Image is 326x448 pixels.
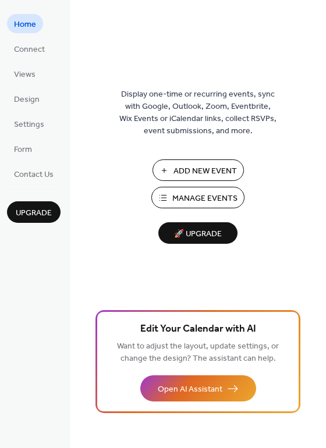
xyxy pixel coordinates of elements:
[165,226,231,242] span: 🚀 Upgrade
[7,89,47,108] a: Design
[153,159,244,181] button: Add New Event
[140,375,256,401] button: Open AI Assistant
[14,94,40,106] span: Design
[7,201,61,223] button: Upgrade
[158,222,238,244] button: 🚀 Upgrade
[140,321,256,337] span: Edit Your Calendar with AI
[7,14,43,33] a: Home
[119,88,277,137] span: Display one-time or recurring events, sync with Google, Outlook, Zoom, Eventbrite, Wix Events or ...
[117,339,279,367] span: Want to adjust the layout, update settings, or change the design? The assistant can help.
[173,165,237,177] span: Add New Event
[14,119,44,131] span: Settings
[7,114,51,133] a: Settings
[16,207,52,219] span: Upgrade
[7,39,52,58] a: Connect
[14,169,54,181] span: Contact Us
[7,164,61,183] a: Contact Us
[14,44,45,56] span: Connect
[7,64,42,83] a: Views
[7,139,39,158] a: Form
[14,19,36,31] span: Home
[151,187,245,208] button: Manage Events
[14,144,32,156] span: Form
[158,383,222,396] span: Open AI Assistant
[14,69,36,81] span: Views
[172,193,238,205] span: Manage Events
